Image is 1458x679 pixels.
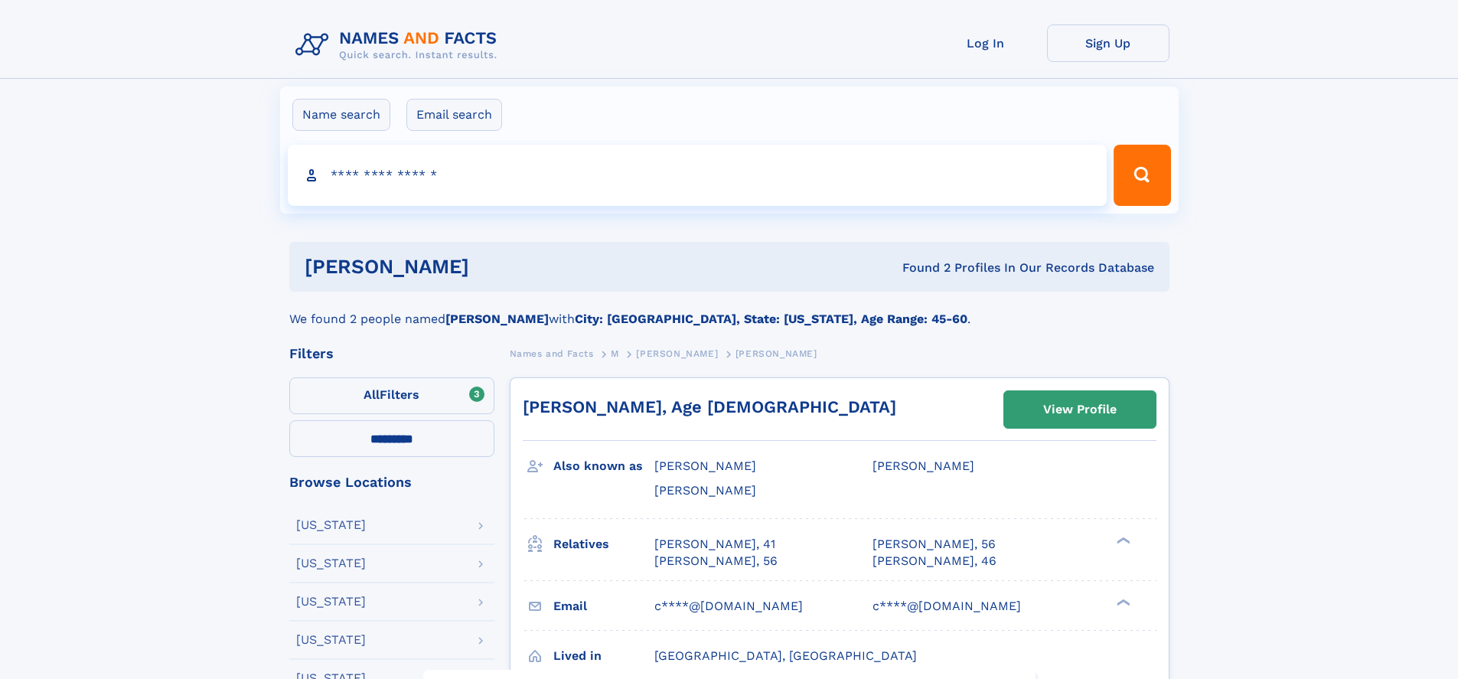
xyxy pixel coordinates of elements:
[1113,535,1131,545] div: ❯
[1047,24,1169,62] a: Sign Up
[296,557,366,570] div: [US_STATE]
[510,344,594,363] a: Names and Facts
[553,453,654,479] h3: Also known as
[1004,391,1156,428] a: View Profile
[873,459,974,473] span: [PERSON_NAME]
[289,377,494,414] label: Filters
[296,596,366,608] div: [US_STATE]
[296,634,366,646] div: [US_STATE]
[654,553,778,570] a: [PERSON_NAME], 56
[289,347,494,361] div: Filters
[925,24,1047,62] a: Log In
[873,536,996,553] a: [PERSON_NAME], 56
[575,312,967,326] b: City: [GEOGRAPHIC_DATA], State: [US_STATE], Age Range: 45-60
[288,145,1107,206] input: search input
[289,24,510,66] img: Logo Names and Facts
[305,257,686,276] h1: [PERSON_NAME]
[636,344,718,363] a: [PERSON_NAME]
[654,648,917,663] span: [GEOGRAPHIC_DATA], [GEOGRAPHIC_DATA]
[654,483,756,498] span: [PERSON_NAME]
[654,536,775,553] a: [PERSON_NAME], 41
[406,99,502,131] label: Email search
[611,344,619,363] a: M
[445,312,549,326] b: [PERSON_NAME]
[1043,392,1117,427] div: View Profile
[736,348,817,359] span: [PERSON_NAME]
[292,99,390,131] label: Name search
[611,348,619,359] span: M
[553,643,654,669] h3: Lived in
[636,348,718,359] span: [PERSON_NAME]
[364,387,380,402] span: All
[289,475,494,489] div: Browse Locations
[553,593,654,619] h3: Email
[296,519,366,531] div: [US_STATE]
[1114,145,1170,206] button: Search Button
[873,553,996,570] a: [PERSON_NAME], 46
[553,531,654,557] h3: Relatives
[654,459,756,473] span: [PERSON_NAME]
[523,397,896,416] a: [PERSON_NAME], Age [DEMOGRAPHIC_DATA]
[289,292,1169,328] div: We found 2 people named with .
[1113,597,1131,607] div: ❯
[686,260,1154,276] div: Found 2 Profiles In Our Records Database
